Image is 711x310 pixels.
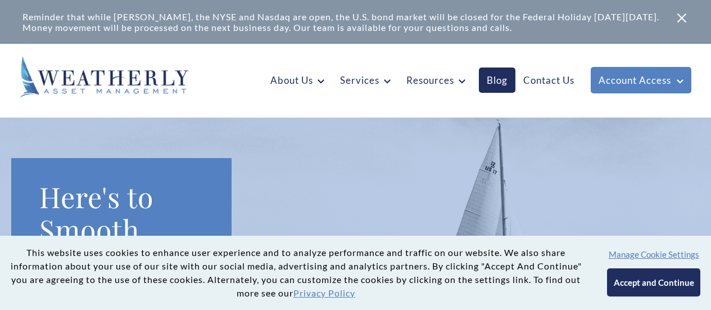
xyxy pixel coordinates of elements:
[332,68,398,93] a: Services
[39,181,203,278] h1: Here's to Smooth Sailing
[262,68,332,93] a: About Us
[609,249,699,259] button: Manage Cookie Settings
[607,268,700,296] button: Accept and Continue
[591,67,691,93] a: Account Access
[515,68,582,93] a: Contact Us
[293,287,355,298] a: Privacy Policy
[22,11,675,33] div: Reminder that while [PERSON_NAME], the NYSE and Nasdaq are open, the U.S. bond market will be clo...
[9,246,583,300] p: This website uses cookies to enhance user experience and to analyze performance and traffic on ou...
[398,68,473,93] a: Resources
[20,56,188,98] img: Weatherly
[479,68,515,93] a: Blog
